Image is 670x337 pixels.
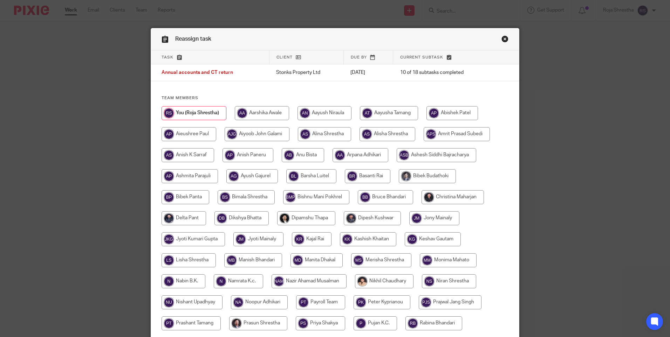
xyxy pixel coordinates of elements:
a: Close this dialog window [501,35,508,45]
span: Current subtask [400,55,443,59]
span: Task [162,55,173,59]
span: Annual accounts and CT return [162,70,233,75]
td: 10 of 18 subtasks completed [393,64,492,81]
span: Reassign task [175,36,211,42]
p: [DATE] [350,69,386,76]
span: Client [276,55,293,59]
p: Stonks Property Ltd [276,69,336,76]
h4: Team members [162,95,508,101]
span: Due by [351,55,367,59]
